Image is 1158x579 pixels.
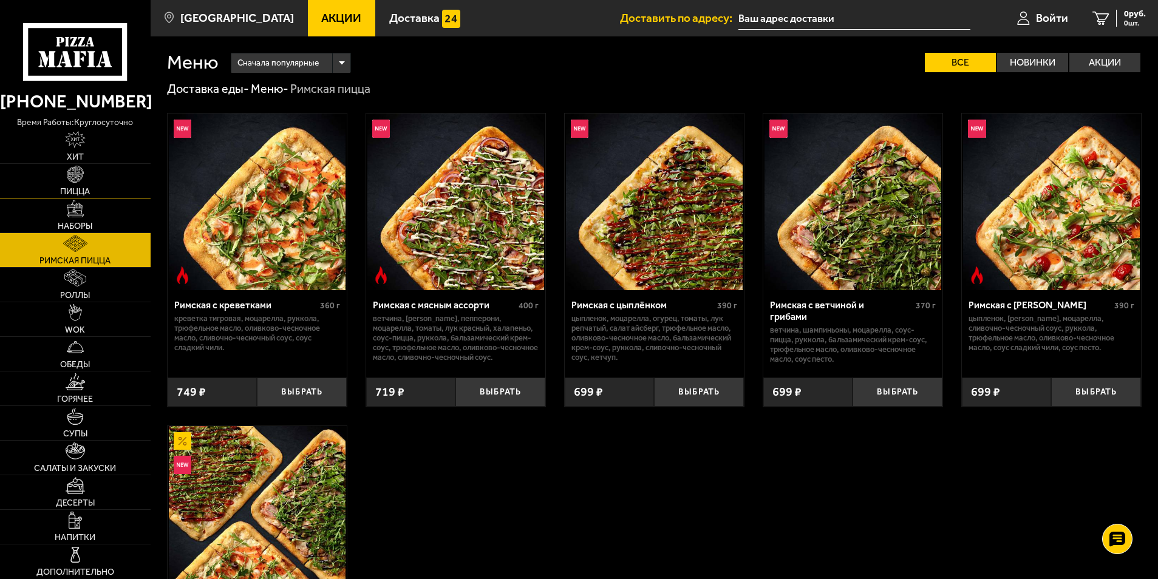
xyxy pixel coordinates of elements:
[565,113,744,290] a: НовинкаРимская с цыплёнком
[442,10,460,28] img: 15daf4d41897b9f0e9f617042186c801.svg
[969,314,1134,353] p: цыпленок, [PERSON_NAME], моцарелла, сливочно-чесночный соус, руккола, трюфельное масло, оливково-...
[39,257,111,265] span: Римская пицца
[55,533,95,542] span: Напитки
[455,378,545,407] button: Выбрать
[57,395,93,404] span: Горячее
[770,299,913,322] div: Римская с ветчиной и грибами
[169,113,346,290] img: Римская с креветками
[1051,378,1141,407] button: Выбрать
[769,120,788,138] img: Новинка
[174,266,192,285] img: Острое блюдо
[389,12,440,24] span: Доставка
[375,386,404,398] span: 719 ₽
[60,188,90,196] span: Пицца
[372,266,390,285] img: Острое блюдо
[320,300,340,311] span: 360 г
[765,113,941,290] img: Римская с ветчиной и грибами
[738,7,970,30] input: Ваш адрес доставки
[571,120,589,138] img: Новинка
[372,120,390,138] img: Новинка
[925,53,996,72] label: Все
[968,120,986,138] img: Новинка
[916,300,936,311] span: 370 г
[321,12,361,24] span: Акции
[968,266,986,285] img: Острое блюдо
[717,300,737,311] span: 390 г
[519,300,539,311] span: 400 г
[36,568,114,577] span: Дополнительно
[620,12,738,24] span: Доставить по адресу:
[167,81,249,96] a: Доставка еды-
[167,53,219,72] h1: Меню
[65,326,85,334] span: WOK
[1124,10,1146,18] span: 0 руб.
[174,314,340,353] p: креветка тигровая, моцарелла, руккола, трюфельное масло, оливково-чесночное масло, сливочно-чесно...
[174,432,192,450] img: Акционный
[770,325,936,364] p: ветчина, шампиньоны, моцарелла, соус-пицца, руккола, бальзамический крем-соус, трюфельное масло, ...
[366,113,545,290] a: НовинкаОстрое блюдоРимская с мясным ассорти
[257,378,347,407] button: Выбрать
[373,299,516,311] div: Римская с мясным ассорти
[1036,12,1068,24] span: Войти
[67,153,84,161] span: Хит
[367,113,544,290] img: Римская с мясным ассорти
[290,81,370,97] div: Римская пицца
[772,386,802,398] span: 699 ₽
[1124,19,1146,27] span: 0 шт.
[574,386,603,398] span: 699 ₽
[34,464,116,473] span: Салаты и закуски
[571,299,714,311] div: Римская с цыплёнком
[174,456,192,474] img: Новинка
[963,113,1140,290] img: Римская с томатами черри
[58,222,92,231] span: Наборы
[63,430,87,438] span: Супы
[853,378,942,407] button: Выбрать
[251,81,288,96] a: Меню-
[969,299,1111,311] div: Римская с [PERSON_NAME]
[174,299,317,311] div: Римская с креветками
[566,113,743,290] img: Римская с цыплёнком
[60,361,90,369] span: Обеды
[168,113,347,290] a: НовинкаОстрое блюдоРимская с креветками
[174,120,192,138] img: Новинка
[180,12,294,24] span: [GEOGRAPHIC_DATA]
[56,499,95,507] span: Десерты
[971,386,1000,398] span: 699 ₽
[1114,300,1134,311] span: 390 г
[177,386,206,398] span: 749 ₽
[571,314,737,362] p: цыпленок, моцарелла, огурец, томаты, лук репчатый, салат айсберг, трюфельное масло, оливково-чесн...
[763,113,942,290] a: НовинкаРимская с ветчиной и грибами
[60,291,90,300] span: Роллы
[1069,53,1140,72] label: Акции
[373,314,539,362] p: ветчина, [PERSON_NAME], пепперони, моцарелла, томаты, лук красный, халапеньо, соус-пицца, руккола...
[237,52,319,75] span: Сначала популярные
[962,113,1141,290] a: НовинкаОстрое блюдоРимская с томатами черри
[654,378,744,407] button: Выбрать
[997,53,1068,72] label: Новинки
